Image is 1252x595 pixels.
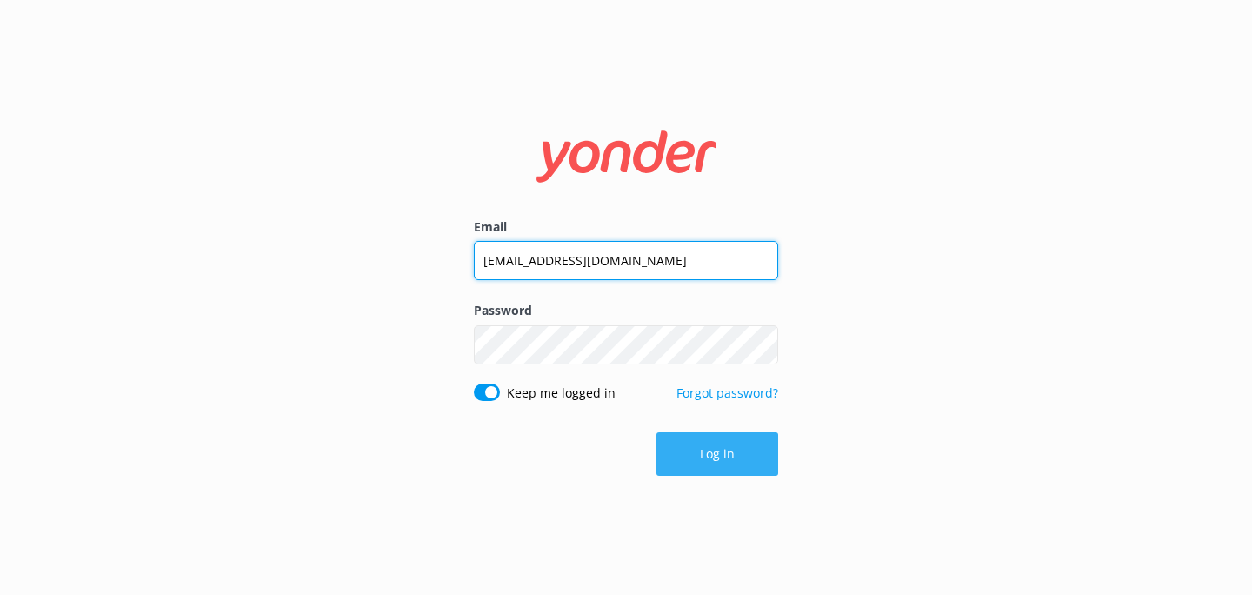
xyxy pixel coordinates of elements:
label: Email [474,217,778,237]
a: Forgot password? [676,384,778,401]
input: user@emailaddress.com [474,241,778,280]
label: Password [474,301,778,320]
button: Log in [656,432,778,476]
label: Keep me logged in [507,384,616,403]
button: Show password [743,327,778,362]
